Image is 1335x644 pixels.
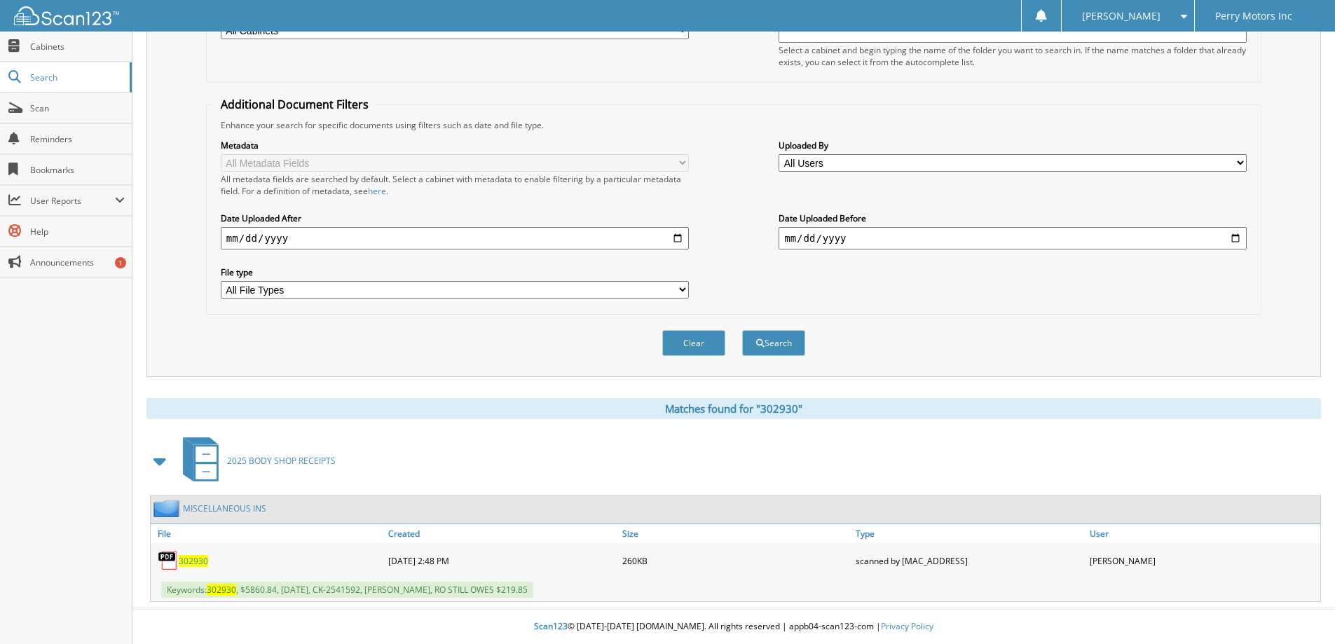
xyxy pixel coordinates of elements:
[852,524,1086,543] a: Type
[146,398,1321,419] div: Matches found for "302930"
[779,227,1247,249] input: end
[30,164,125,176] span: Bookmarks
[161,582,533,598] span: Keywords: , $5860.84, [DATE], CK-2541592, [PERSON_NAME], RO STILL OWES $219.85
[619,547,853,575] div: 260KB
[852,547,1086,575] div: scanned by [MAC_ADDRESS]
[368,185,386,197] a: here
[221,173,689,197] div: All metadata fields are searched by default. Select a cabinet with metadata to enable filtering b...
[385,524,619,543] a: Created
[207,584,236,596] span: 302930
[214,97,376,112] legend: Additional Document Filters
[30,41,125,53] span: Cabinets
[174,433,336,488] a: 2025 BODY SHOP RECEIPTS
[183,502,266,514] a: MISCELLANEOUS INS
[779,212,1247,224] label: Date Uploaded Before
[881,620,933,632] a: Privacy Policy
[385,547,619,575] div: [DATE] 2:48 PM
[214,119,1254,131] div: Enhance your search for specific documents using filters such as date and file type.
[30,71,123,83] span: Search
[1215,12,1292,20] span: Perry Motors Inc
[221,227,689,249] input: start
[221,212,689,224] label: Date Uploaded After
[1086,547,1320,575] div: [PERSON_NAME]
[179,555,208,567] a: 302930
[742,330,805,356] button: Search
[221,139,689,151] label: Metadata
[30,133,125,145] span: Reminders
[30,195,115,207] span: User Reports
[221,266,689,278] label: File type
[1082,12,1161,20] span: [PERSON_NAME]
[30,226,125,238] span: Help
[30,102,125,114] span: Scan
[115,257,126,268] div: 1
[619,524,853,543] a: Size
[30,256,125,268] span: Announcements
[158,550,179,571] img: PDF.png
[534,620,568,632] span: Scan123
[151,524,385,543] a: File
[227,455,336,467] span: 2025 BODY SHOP RECEIPTS
[14,6,119,25] img: scan123-logo-white.svg
[779,139,1247,151] label: Uploaded By
[1086,524,1320,543] a: User
[153,500,183,517] img: folder2.png
[132,610,1335,644] div: © [DATE]-[DATE] [DOMAIN_NAME]. All rights reserved | appb04-scan123-com |
[662,330,725,356] button: Clear
[779,44,1247,68] div: Select a cabinet and begin typing the name of the folder you want to search in. If the name match...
